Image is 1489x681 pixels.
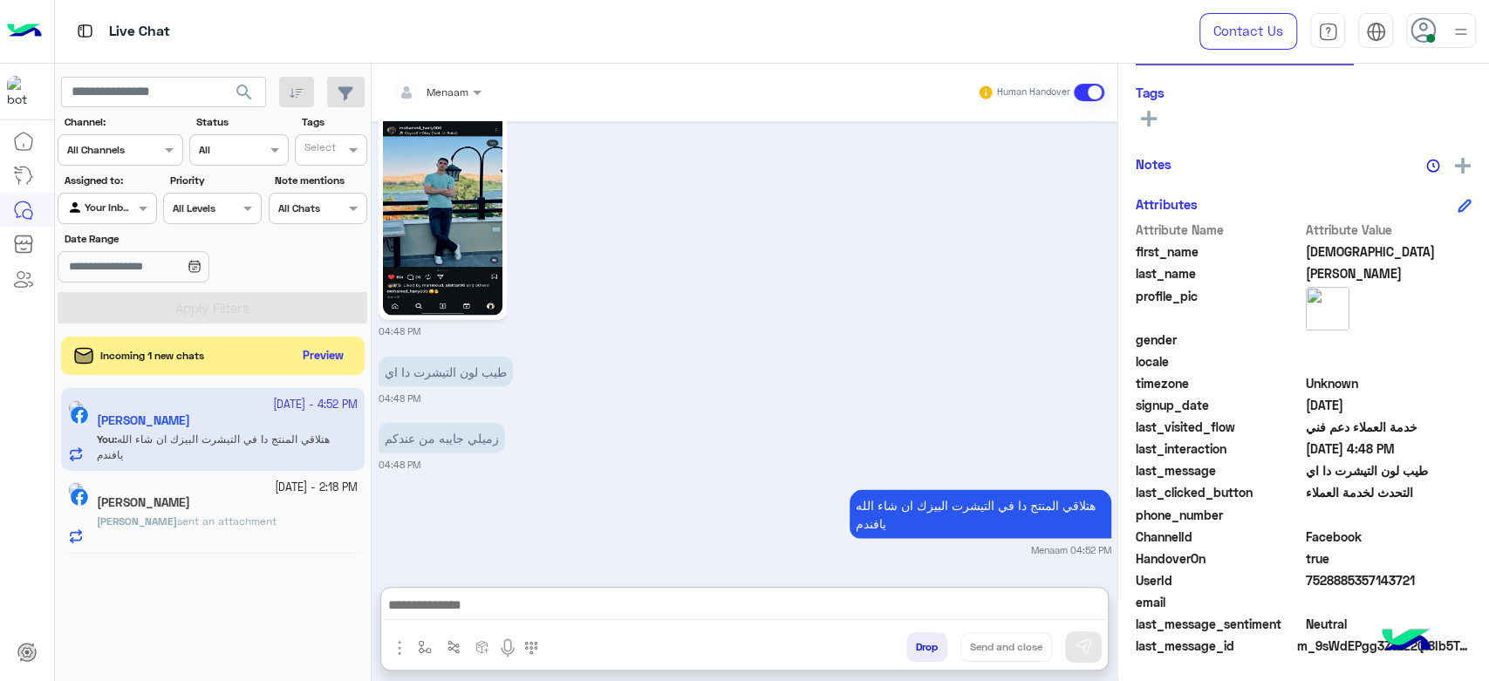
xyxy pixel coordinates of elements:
span: Unknown [1306,374,1472,392]
span: طيب لون التيشرت دا اي [1306,461,1472,480]
h6: Tags [1136,85,1472,100]
img: hulul-logo.png [1376,611,1437,672]
img: picture [68,482,84,498]
a: tab [1310,13,1345,50]
button: Preview [296,344,352,369]
span: Mohammed [1306,264,1472,283]
span: m_9sWdEPgg3Zt2L2Qi8Ib5TyrEtsRrlOLqrTx4RgdEhTZVb6FUHxJIbRfskS0DXdyhnI9QZyoKusleh7vexBeilw [1297,637,1472,655]
small: Menaam 04:52 PM [1031,542,1111,556]
img: make a call [524,641,538,655]
span: email [1136,593,1302,611]
small: 04:48 PM [379,457,420,471]
label: Channel: [65,114,181,130]
img: picture [1306,287,1349,330]
span: last_name [1136,264,1302,283]
span: 0 [1306,528,1472,546]
img: Logo [7,13,42,50]
button: Trigger scenario [440,632,468,661]
span: phone_number [1136,506,1302,524]
span: last_message [1136,461,1302,480]
img: tab [1366,22,1386,42]
span: Adham [1306,242,1472,261]
label: Priority [170,173,260,188]
label: Assigned to: [65,173,154,188]
span: search [234,82,255,103]
span: null [1306,352,1472,371]
img: Trigger scenario [447,640,461,654]
span: null [1306,593,1472,611]
span: Incoming 1 new chats [100,348,204,364]
span: التحدث لخدمة العملاء [1306,483,1472,501]
p: 27/9/2025, 4:48 PM [379,356,513,386]
small: 04:48 PM [379,323,420,337]
h6: Attributes [1136,196,1198,212]
span: signup_date [1136,396,1302,414]
button: select flow [411,632,440,661]
button: Drop [906,632,947,662]
span: profile_pic [1136,287,1302,327]
p: 27/9/2025, 4:48 PM [379,422,505,453]
img: notes [1426,159,1440,173]
span: Attribute Value [1306,221,1472,239]
span: UserId [1136,571,1302,589]
button: Send and close [960,632,1052,662]
small: [DATE] - 2:18 PM [275,480,358,496]
small: Human Handover [997,85,1070,99]
span: first_name [1136,242,1302,261]
img: send attachment [389,637,410,658]
span: 0 [1306,615,1472,633]
label: Status [196,114,286,130]
span: true [1306,549,1472,568]
button: Apply Filters [58,292,367,323]
label: Tags [302,114,365,130]
p: 27/9/2025, 4:52 PM [850,489,1111,538]
img: send message [1075,638,1092,656]
img: 552439160_662600460223896_7581754253752717653_n.jpg [383,103,502,315]
span: HandoverOn [1136,549,1302,568]
p: Live Chat [109,20,170,44]
span: 2024-08-17T04:51:47.733Z [1306,396,1472,414]
img: add [1455,158,1471,174]
button: search [223,77,266,114]
span: last_visited_flow [1136,418,1302,436]
span: last_interaction [1136,439,1302,458]
img: send voice note [497,637,518,658]
img: Facebook [71,488,88,506]
img: profile [1450,21,1472,43]
span: null [1306,330,1472,349]
img: tab [74,20,96,42]
span: locale [1136,352,1302,371]
span: 2025-09-27T13:48:24.1630643Z [1306,439,1472,458]
h6: Notes [1136,156,1171,172]
label: Note mentions [275,173,365,188]
div: Select [302,140,336,160]
h5: Ahmed Nassar [97,495,190,510]
span: Menaam [427,85,468,99]
span: Attribute Name [1136,221,1302,239]
span: timezone [1136,374,1302,392]
a: Contact Us [1199,13,1297,50]
span: null [1306,506,1472,524]
span: 7528885357143721 [1306,571,1472,589]
span: last_message_sentiment [1136,615,1302,633]
span: [PERSON_NAME] [97,514,177,528]
img: create order [475,640,489,654]
button: create order [468,632,497,661]
img: 713415422032625 [7,76,38,107]
img: tab [1318,22,1338,42]
span: last_message_id [1136,637,1294,655]
span: last_clicked_button [1136,483,1302,501]
span: gender [1136,330,1302,349]
span: sent an attachment [177,514,277,528]
span: ChannelId [1136,528,1302,546]
img: select flow [418,640,432,654]
span: خدمة العملاء دعم فني [1306,418,1472,436]
small: 04:48 PM [379,391,420,405]
label: Date Range [65,231,260,247]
